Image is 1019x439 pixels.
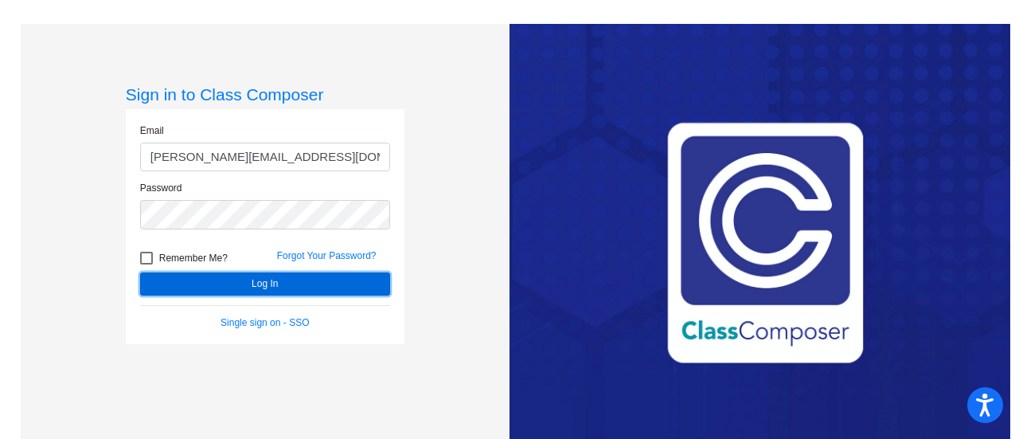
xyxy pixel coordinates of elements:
label: Password [140,181,182,195]
a: Single sign on - SSO [221,317,309,328]
label: Email [140,123,164,138]
span: Remember Me? [159,249,228,268]
button: Log In [140,272,390,296]
a: Forgot Your Password? [277,250,377,261]
h3: Sign in to Class Composer [126,84,404,104]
